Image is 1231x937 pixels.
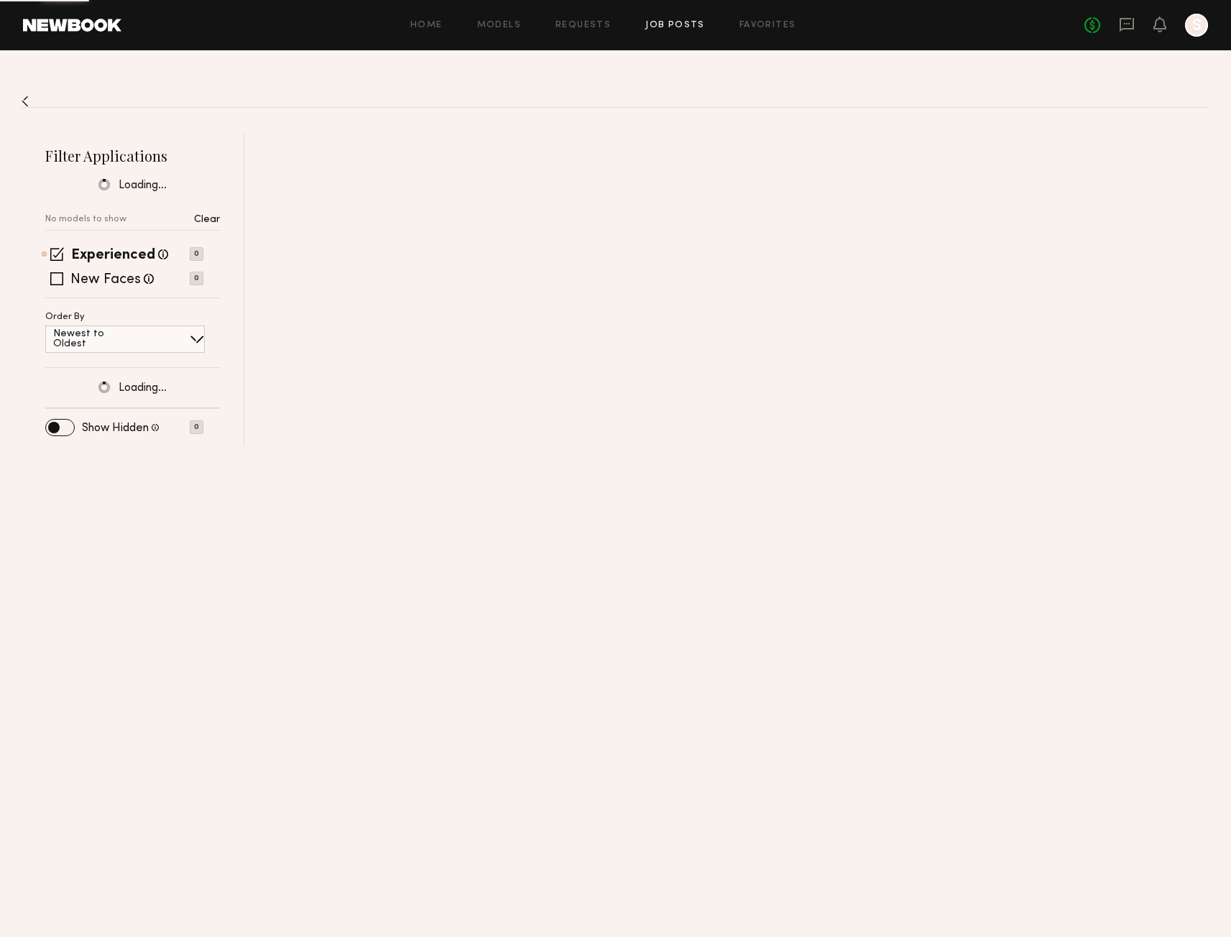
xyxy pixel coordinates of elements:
[71,249,155,263] label: Experienced
[194,215,220,225] p: Clear
[555,21,611,30] a: Requests
[190,247,203,261] p: 0
[477,21,521,30] a: Models
[53,329,139,349] p: Newest to Oldest
[739,21,796,30] a: Favorites
[410,21,443,30] a: Home
[82,423,149,434] label: Show Hidden
[70,273,141,287] label: New Faces
[22,96,29,107] img: Back to previous page
[45,215,126,224] p: No models to show
[119,180,167,192] span: Loading…
[190,420,203,434] p: 0
[45,146,220,165] h2: Filter Applications
[1185,14,1208,37] a: S
[119,382,167,394] span: Loading…
[190,272,203,285] p: 0
[45,313,85,322] p: Order By
[645,21,705,30] a: Job Posts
